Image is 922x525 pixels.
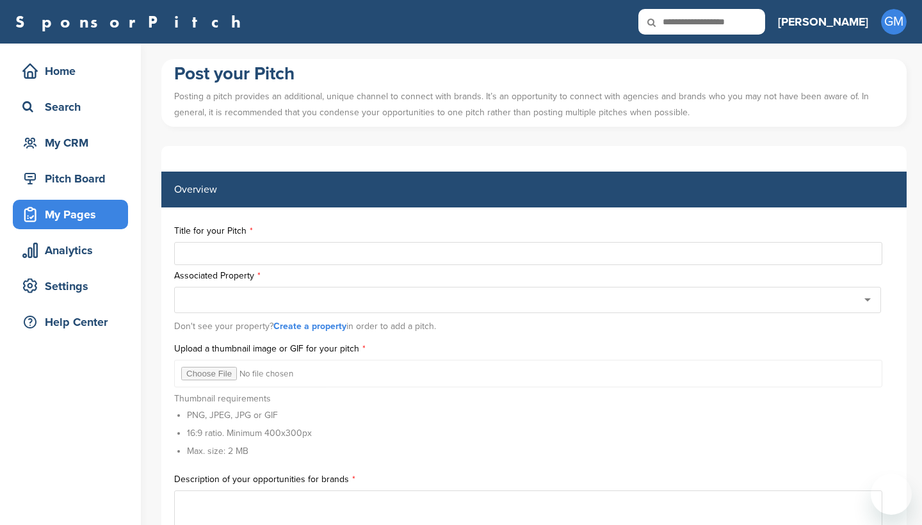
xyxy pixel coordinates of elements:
a: My Pages [13,200,128,229]
h1: Post your Pitch [174,62,894,85]
label: Upload a thumbnail image or GIF for your pitch [174,344,894,353]
a: Analytics [13,236,128,265]
label: Title for your Pitch [174,227,894,236]
div: My Pages [19,203,128,226]
li: 16:9 ratio. Minimum 400x300px [187,426,312,440]
iframe: Pulsante per aprire la finestra di messaggistica [871,474,912,515]
a: Help Center [13,307,128,337]
div: Settings [19,275,128,298]
div: Pitch Board [19,167,128,190]
div: My CRM [19,131,128,154]
a: My CRM [13,128,128,157]
a: Home [13,56,128,86]
div: Thumbnail requirements [174,394,312,462]
div: Help Center [19,311,128,334]
label: Overview [174,184,217,195]
div: Home [19,60,128,83]
li: Max. size: 2 MB [187,444,312,458]
a: SponsorPitch [15,13,249,30]
div: Search [19,95,128,118]
a: Search [13,92,128,122]
a: Settings [13,271,128,301]
span: GM [881,9,907,35]
p: Posting a pitch provides an additional, unique channel to connect with brands. It’s an opportunit... [174,85,894,124]
div: Analytics [19,239,128,262]
label: Description of your opportunities for brands [174,475,894,484]
label: Associated Property [174,271,894,280]
div: Don't see your property? in order to add a pitch. [174,315,894,338]
a: [PERSON_NAME] [778,8,868,36]
h3: [PERSON_NAME] [778,13,868,31]
li: PNG, JPEG, JPG or GIF [187,408,312,422]
a: Pitch Board [13,164,128,193]
a: Create a property [273,321,346,332]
